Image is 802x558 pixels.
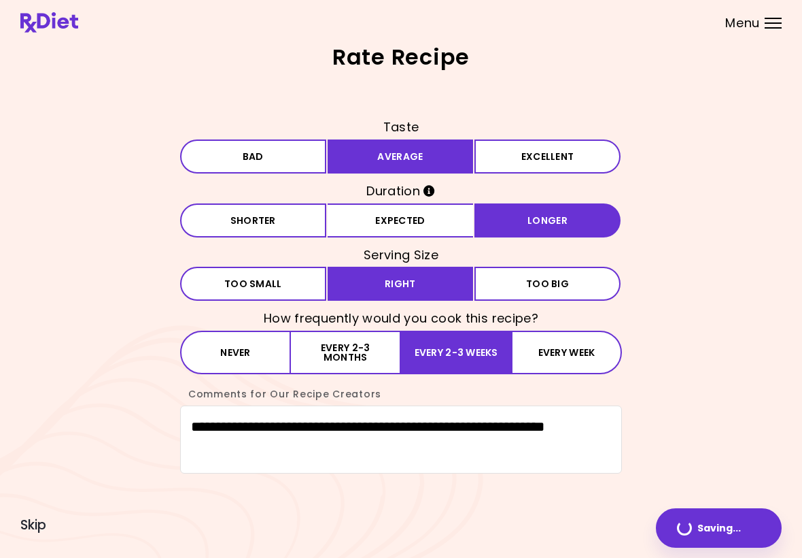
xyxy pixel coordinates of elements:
[180,139,326,174] button: Bad
[20,46,782,68] h2: Rate Recipe
[526,279,569,289] span: Too big
[291,331,401,374] button: Every 2-3 months
[474,267,621,301] button: Too big
[180,203,326,237] button: Shorter
[180,180,622,202] h3: Duration
[511,331,622,374] button: Every week
[180,387,381,401] label: Comments for Our Recipe Creators
[180,244,622,266] h3: Serving Size
[328,139,474,174] button: Average
[328,203,474,237] button: Expected
[697,523,741,533] span: Saving ...
[328,267,474,301] button: Right
[224,279,282,289] span: Too small
[725,17,760,29] span: Menu
[180,331,291,374] button: Never
[474,203,621,237] button: Longer
[180,116,622,138] h3: Taste
[20,518,46,533] button: Skip
[401,331,511,374] button: Every 2-3 weeks
[180,308,622,329] h3: How frequently would you cook this recipe?
[180,267,326,301] button: Too small
[656,508,782,548] button: Saving...
[474,139,621,174] button: Excellent
[423,185,435,197] i: Info
[20,12,78,33] img: RxDiet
